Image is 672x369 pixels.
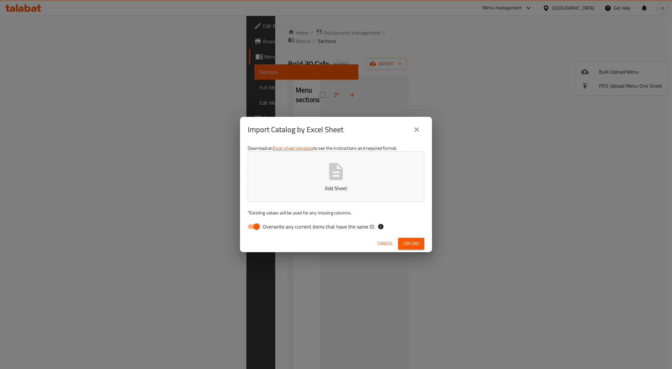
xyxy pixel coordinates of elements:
svg: If the overwrite option isn't selected, then the items that match an existing ID will be ignored ... [378,223,384,230]
span: Overwrite any current items that have the same ID. [263,223,375,230]
div: Download an to see the instructions and required format. [240,142,432,235]
h2: Import Catalog by Excel Sheet [248,124,343,135]
button: Add Sheet [248,151,424,202]
button: Cancel [375,238,396,250]
p: Existing values will be used for any missing columns. [248,210,424,216]
p: Add Sheet [258,184,414,192]
span: Cancel [378,240,393,248]
button: close [409,122,424,137]
button: Upload [398,238,424,250]
a: Excel sheet template [273,144,313,152]
span: Upload [403,240,419,248]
